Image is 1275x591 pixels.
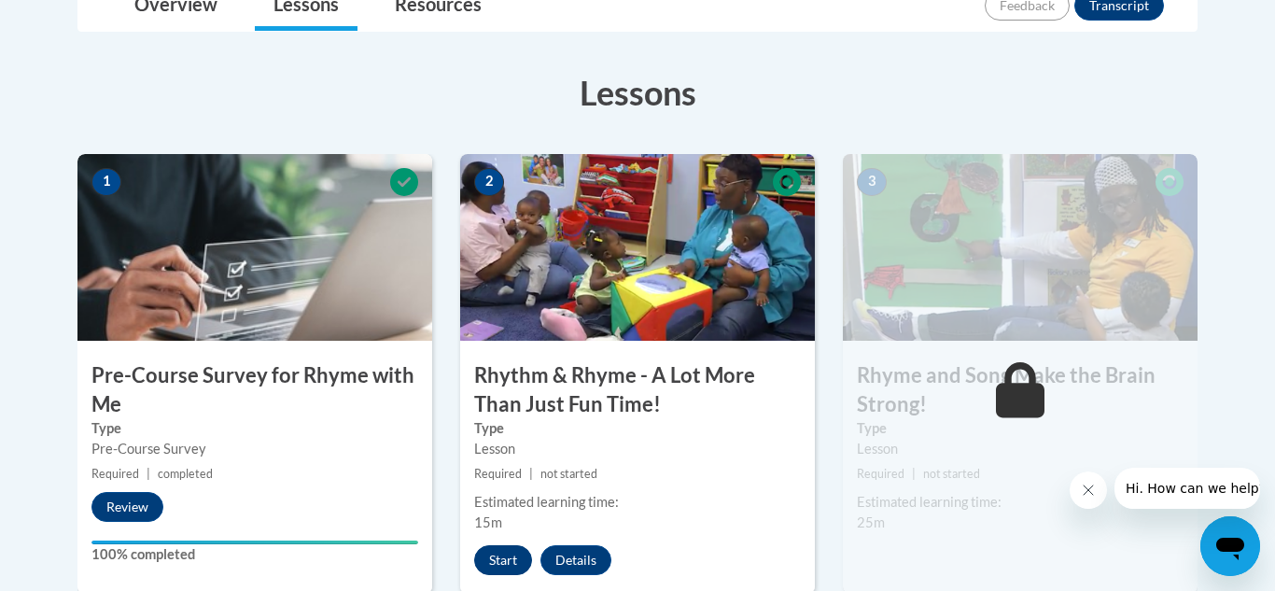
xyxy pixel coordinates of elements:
div: Lesson [474,439,801,459]
span: not started [923,467,980,481]
img: Course Image [77,154,432,341]
div: Pre-Course Survey [91,439,418,459]
span: | [529,467,533,481]
div: Estimated learning time: [857,492,1184,513]
label: 100% completed [91,544,418,565]
label: Type [91,418,418,439]
button: Start [474,545,532,575]
button: Details [540,545,611,575]
label: Type [474,418,801,439]
iframe: Close message [1070,471,1107,509]
h3: Rhyme and Song Make the Brain Strong! [843,361,1198,419]
span: Required [474,467,522,481]
h3: Lessons [77,69,1198,116]
iframe: Message from company [1114,468,1260,509]
span: completed [158,467,213,481]
span: 15m [474,514,502,530]
span: | [147,467,150,481]
label: Type [857,418,1184,439]
h3: Rhythm & Rhyme - A Lot More Than Just Fun Time! [460,361,815,419]
button: Review [91,492,163,522]
span: not started [540,467,597,481]
h3: Pre-Course Survey for Rhyme with Me [77,361,432,419]
span: 25m [857,514,885,530]
img: Course Image [843,154,1198,341]
span: | [912,467,916,481]
span: Required [91,467,139,481]
div: Estimated learning time: [474,492,801,513]
iframe: Button to launch messaging window [1200,516,1260,576]
span: Hi. How can we help? [11,13,151,28]
div: Your progress [91,541,418,544]
span: 3 [857,168,887,196]
span: 2 [474,168,504,196]
img: Course Image [460,154,815,341]
span: Required [857,467,904,481]
div: Lesson [857,439,1184,459]
span: 1 [91,168,121,196]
